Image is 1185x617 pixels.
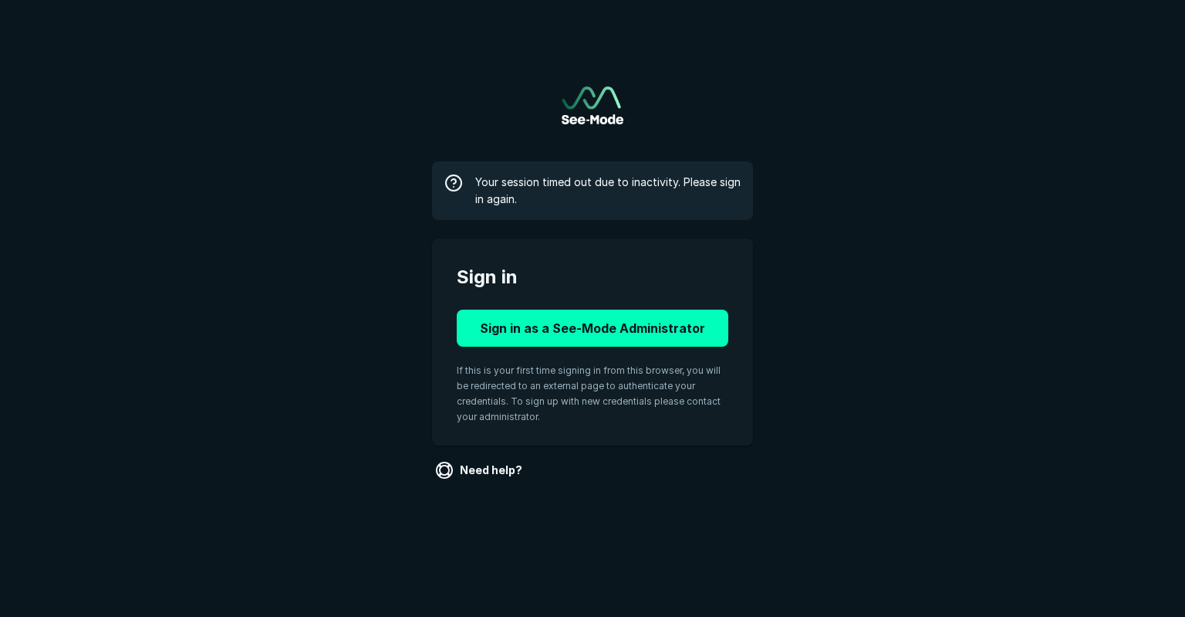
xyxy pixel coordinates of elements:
[457,263,728,291] span: Sign in
[562,86,623,124] a: Go to sign in
[432,458,528,483] a: Need help?
[562,86,623,124] img: See-Mode Logo
[475,174,741,208] span: Your session timed out due to inactivity. Please sign in again.
[457,310,728,347] button: Sign in as a See-Mode Administrator
[457,364,721,422] span: If this is your first time signing in from this browser, you will be redirected to an external pa...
